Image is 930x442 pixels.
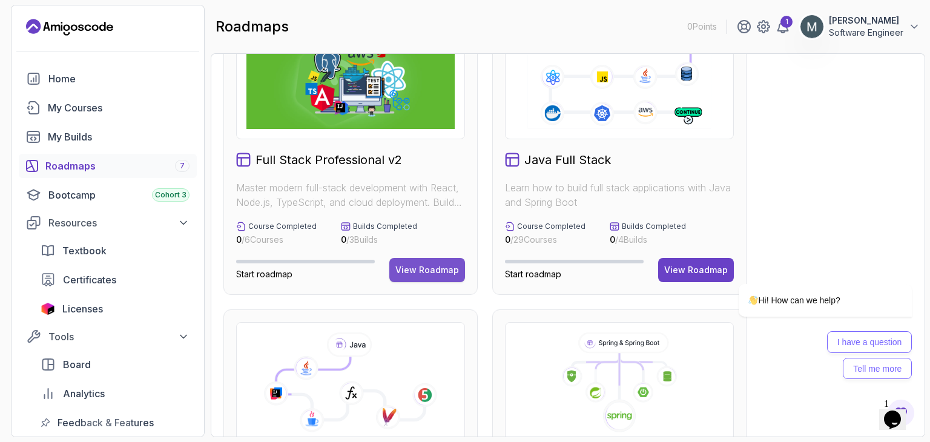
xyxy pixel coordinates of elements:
a: analytics [33,381,197,406]
iframe: chat widget [700,175,918,388]
p: / 3 Builds [341,234,417,246]
div: Home [48,71,190,86]
div: Roadmaps [45,159,190,173]
h2: Full Stack Professional v2 [256,151,402,168]
span: Analytics [63,386,105,401]
a: courses [19,96,197,120]
span: 0 [610,234,615,245]
a: builds [19,125,197,149]
button: View Roadmap [658,258,734,282]
a: 1 [776,19,790,34]
span: Certificates [63,272,116,287]
span: Textbook [62,243,107,258]
div: My Builds [48,130,190,144]
span: 0 [505,234,510,245]
a: textbook [33,239,197,263]
button: View Roadmap [389,258,465,282]
p: Software Engineer [829,27,903,39]
p: Builds Completed [353,222,417,231]
div: Bootcamp [48,188,190,202]
img: user profile image [800,15,823,38]
div: Resources [48,216,190,230]
button: user profile image[PERSON_NAME]Software Engineer [800,15,920,39]
span: Start roadmap [236,269,292,279]
h2: Java Full Stack [524,151,611,168]
span: Licenses [62,302,103,316]
img: jetbrains icon [41,303,55,315]
div: My Courses [48,101,190,115]
div: View Roadmap [664,264,728,276]
span: Board [63,357,91,372]
p: Course Completed [248,222,317,231]
p: Course Completed [517,222,585,231]
div: View Roadmap [395,264,459,276]
a: bootcamp [19,183,197,207]
iframe: chat widget [879,394,918,430]
h2: roadmaps [216,17,289,36]
a: board [33,352,197,377]
button: Resources [19,212,197,234]
p: [PERSON_NAME] [829,15,903,27]
span: 7 [180,161,185,171]
p: / 29 Courses [505,234,585,246]
p: Learn how to build full stack applications with Java and Spring Boot [505,180,734,209]
button: Tools [19,326,197,348]
span: Cohort 3 [155,190,186,200]
span: Feedback & Features [58,415,154,430]
span: 0 [341,234,346,245]
div: 1 [780,16,793,28]
a: home [19,67,197,91]
span: Start roadmap [505,269,561,279]
a: Landing page [26,18,113,37]
div: Tools [48,329,190,344]
p: Builds Completed [622,222,686,231]
p: Master modern full-stack development with React, Node.js, TypeScript, and cloud deployment. Build... [236,180,465,209]
p: / 6 Courses [236,234,317,246]
p: / 4 Builds [610,234,686,246]
p: 0 Points [687,21,717,33]
a: roadmaps [19,154,197,178]
a: licenses [33,297,197,321]
a: certificates [33,268,197,292]
span: 0 [236,234,242,245]
img: Full Stack Professional v2 [246,28,455,129]
a: feedback [33,411,197,435]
